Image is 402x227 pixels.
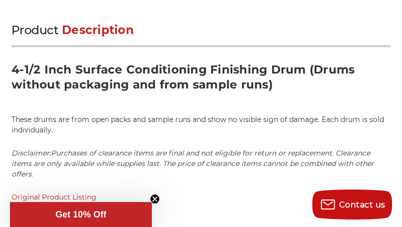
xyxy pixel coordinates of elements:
[11,62,391,99] h2: 4-1/2 Inch Surface Conditioning Finishing Drum (Drums without packaging and from sample runs)
[150,194,160,204] button: Close teaser
[55,209,106,219] span: Get 10% Off
[11,192,96,201] a: Original Product Listing
[11,23,58,37] span: Product
[339,200,386,209] span: Contact us
[11,148,374,178] em: Disclaimer:
[62,23,134,37] span: Description
[11,114,391,135] p: These drums are from open packs and sample runs and show no visible sign of damage. Each drum is ...
[10,202,152,227] div: Get 10% OffClose teaser
[312,189,392,219] button: Contact us
[11,148,374,178] em: Purchases of clearance items are final and not eligible for return or replacement. Clearance item...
